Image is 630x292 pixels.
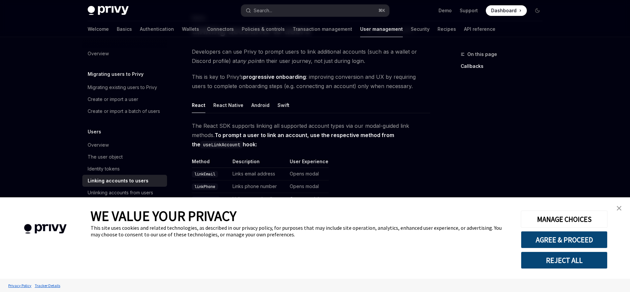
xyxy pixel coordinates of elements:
a: Migrating existing users to Privy [82,81,167,93]
code: useLinkAccount [200,141,243,148]
a: Overview [82,48,167,60]
th: User Experience [287,158,329,168]
code: linkWallet [192,196,220,203]
a: Overview [82,139,167,151]
h5: Migrating users to Privy [88,70,144,78]
a: Policies & controls [242,21,285,37]
div: Identity tokens [88,165,120,173]
div: Overview [88,50,109,58]
img: close banner [617,206,621,211]
span: The React SDK supports linking all supported account types via our modal-guided link methods. [192,121,430,149]
a: Support [460,7,478,14]
div: Create or import a batch of users [88,107,160,115]
a: Transaction management [293,21,352,37]
a: Authentication [140,21,174,37]
a: User management [360,21,403,37]
a: Tracker Details [33,280,62,291]
span: Dashboard [491,7,517,14]
div: Unlinking accounts from users [88,189,153,197]
a: Linking accounts to users [82,175,167,187]
td: Links email address [230,168,287,180]
span: This is key to Privy’s : improving conversion and UX by requiring users to complete onboarding st... [192,72,430,91]
a: Unlinking accounts from users [82,187,167,199]
a: close banner [612,202,626,215]
a: Dashboard [486,5,527,16]
span: On this page [467,50,497,58]
td: Opens modal [287,180,329,193]
a: API reference [464,21,495,37]
div: This site uses cookies and related technologies, as described in our privacy policy, for purposes... [91,224,511,238]
strong: progressive onboarding [243,73,306,80]
div: Create or import a user [88,95,138,103]
code: linkEmail [192,171,218,177]
div: Overview [88,141,109,149]
a: Welcome [88,21,109,37]
td: Links external wallet [230,193,287,206]
code: linkPhone [192,183,218,190]
em: any point [237,58,260,64]
a: Basics [117,21,132,37]
div: Search... [254,7,272,15]
a: Demo [439,7,452,14]
a: The user object [82,151,167,163]
div: Linking accounts to users [88,177,148,185]
button: MANAGE CHOICES [521,211,608,228]
th: Method [192,158,230,168]
a: Recipes [438,21,456,37]
a: Privacy Policy [7,280,33,291]
a: Connectors [207,21,234,37]
button: REJECT ALL [521,252,608,269]
td: Opens modal [287,193,329,206]
button: AGREE & PROCEED [521,231,608,248]
td: Links phone number [230,180,287,193]
button: Toggle dark mode [532,5,543,16]
span: ⌘ K [378,8,385,13]
h5: Users [88,128,101,136]
strong: To prompt a user to link an account, use the respective method from the hook: [192,132,394,148]
a: Wallets [182,21,199,37]
button: React [192,97,205,113]
a: Create or import a user [82,93,167,105]
button: Search...⌘K [241,5,389,17]
img: dark logo [88,6,129,15]
a: Security [411,21,430,37]
a: Callbacks [461,61,548,72]
th: Description [230,158,287,168]
img: company logo [10,215,81,243]
div: The user object [88,153,123,161]
button: Android [251,97,270,113]
span: WE VALUE YOUR PRIVACY [91,207,236,224]
a: Identity tokens [82,163,167,175]
div: Migrating existing users to Privy [88,83,157,91]
span: Developers can use Privy to prompt users to link additional accounts (such as a wallet or Discord... [192,47,430,66]
a: Create or import a batch of users [82,105,167,117]
td: Opens modal [287,168,329,180]
button: Swift [277,97,289,113]
button: React Native [213,97,243,113]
